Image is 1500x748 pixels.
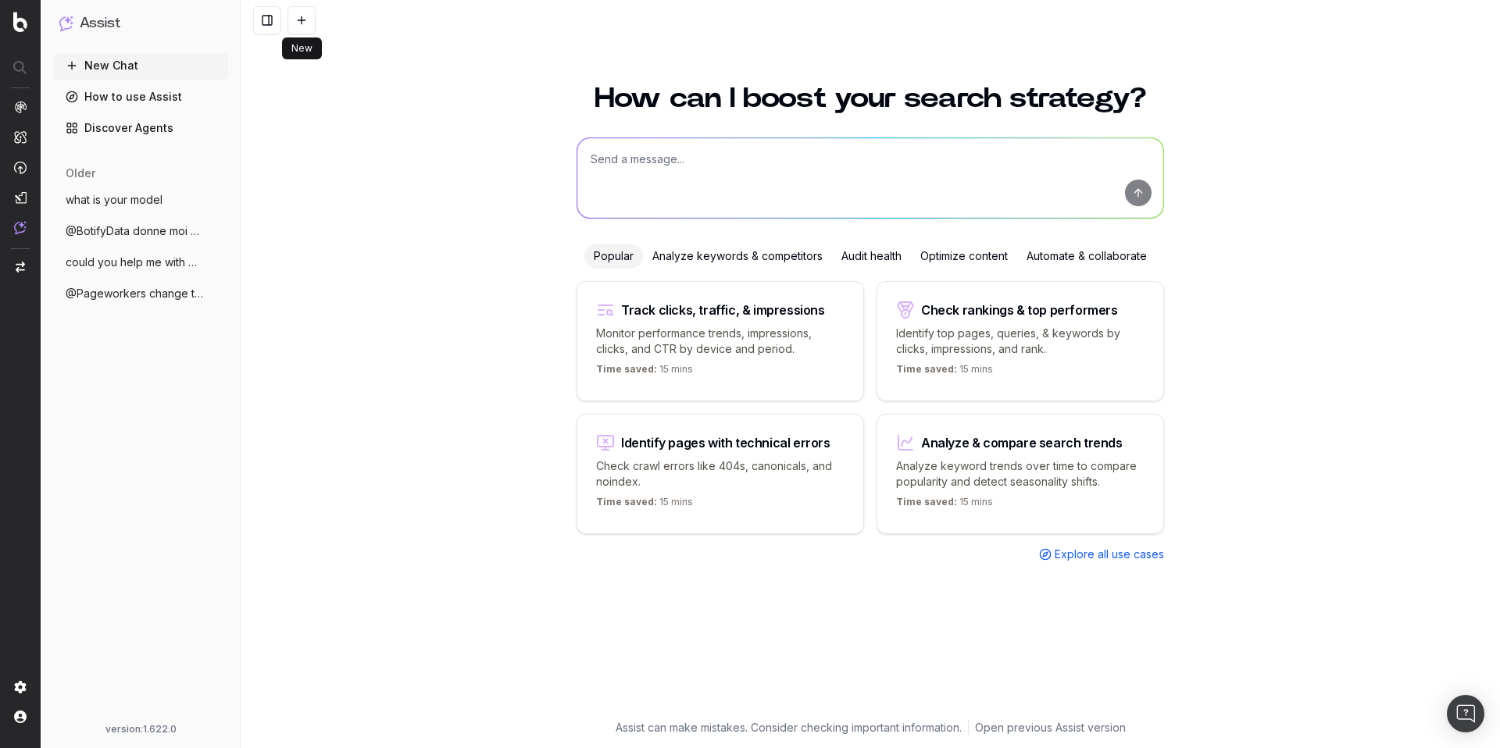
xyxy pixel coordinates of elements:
img: Setting [14,681,27,693]
p: Identify top pages, queries, & keywords by clicks, impressions, and rank. [896,326,1145,357]
p: New [291,42,312,55]
p: Check crawl errors like 404s, canonicals, and noindex. [596,458,845,490]
div: Optimize content [911,244,1017,269]
img: Switch project [16,262,25,272]
p: Analyze keyword trends over time to compare popularity and detect seasonality shifts. [896,458,1145,490]
button: Assist [59,12,222,34]
div: Analyze & compare search trends [921,436,1123,449]
p: Monitor performance trends, impressions, clicks, and CTR by device and period. [596,326,845,357]
img: Studio [14,191,27,204]
img: My account [14,711,27,723]
a: Discover Agents [53,116,228,141]
p: 15 mins [596,363,693,382]
p: 15 mins [896,363,993,382]
div: Track clicks, traffic, & impressions [621,304,825,316]
button: @Pageworkers change title in label-emmau [53,281,228,306]
span: Explore all use cases [1055,547,1164,562]
span: older [66,166,95,181]
img: Activation [14,161,27,174]
div: Open Intercom Messenger [1447,695,1484,732]
a: Explore all use cases [1039,547,1164,562]
div: Audit health [832,244,911,269]
div: Automate & collaborate [1017,244,1156,269]
span: Time saved: [896,496,957,508]
p: Assist can make mistakes. Consider checking important information. [616,720,962,736]
span: could you help me with @KeywordsSuggesti [66,255,203,270]
img: Intelligence [14,130,27,144]
h1: Assist [80,12,120,34]
h1: How can I boost your search strategy? [577,84,1164,112]
img: Analytics [14,101,27,113]
span: @BotifyData donne moi une liste de 100 u [66,223,203,239]
button: New Chat [53,53,228,78]
span: Time saved: [596,496,657,508]
div: Check rankings & top performers [921,304,1118,316]
p: 15 mins [896,496,993,515]
img: Botify logo [13,12,27,32]
div: Popular [584,244,643,269]
div: Analyze keywords & competitors [643,244,832,269]
span: @Pageworkers change title in label-emmau [66,286,203,301]
span: Time saved: [896,363,957,375]
button: what is your model [53,187,228,212]
button: @BotifyData donne moi une liste de 100 u [53,219,228,244]
span: Time saved: [596,363,657,375]
a: Open previous Assist version [975,720,1126,736]
span: what is your model [66,192,162,208]
button: could you help me with @KeywordsSuggesti [53,250,228,275]
div: Identify pages with technical errors [621,436,830,449]
img: Assist [14,221,27,234]
a: How to use Assist [53,84,228,109]
div: version: 1.622.0 [59,723,222,736]
img: Assist [59,16,73,30]
p: 15 mins [596,496,693,515]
